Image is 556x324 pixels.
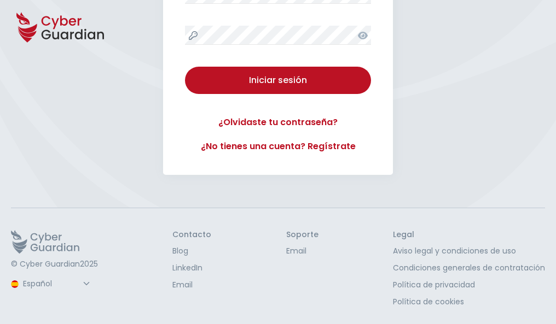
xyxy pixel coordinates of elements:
a: Email [172,279,211,291]
h3: Legal [393,230,545,240]
a: LinkedIn [172,262,211,274]
a: Aviso legal y condiciones de uso [393,245,545,257]
a: Email [286,245,318,257]
a: Condiciones generales de contratación [393,262,545,274]
a: ¿Olvidaste tu contraseña? [185,116,371,129]
a: Blog [172,245,211,257]
h3: Soporte [286,230,318,240]
a: Política de privacidad [393,279,545,291]
p: © Cyber Guardian 2025 [11,260,98,269]
div: Iniciar sesión [193,74,363,87]
img: region-logo [11,280,19,288]
a: ¿No tienes una cuenta? Regístrate [185,140,371,153]
a: Política de cookies [393,296,545,308]
button: Iniciar sesión [185,67,371,94]
h3: Contacto [172,230,211,240]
